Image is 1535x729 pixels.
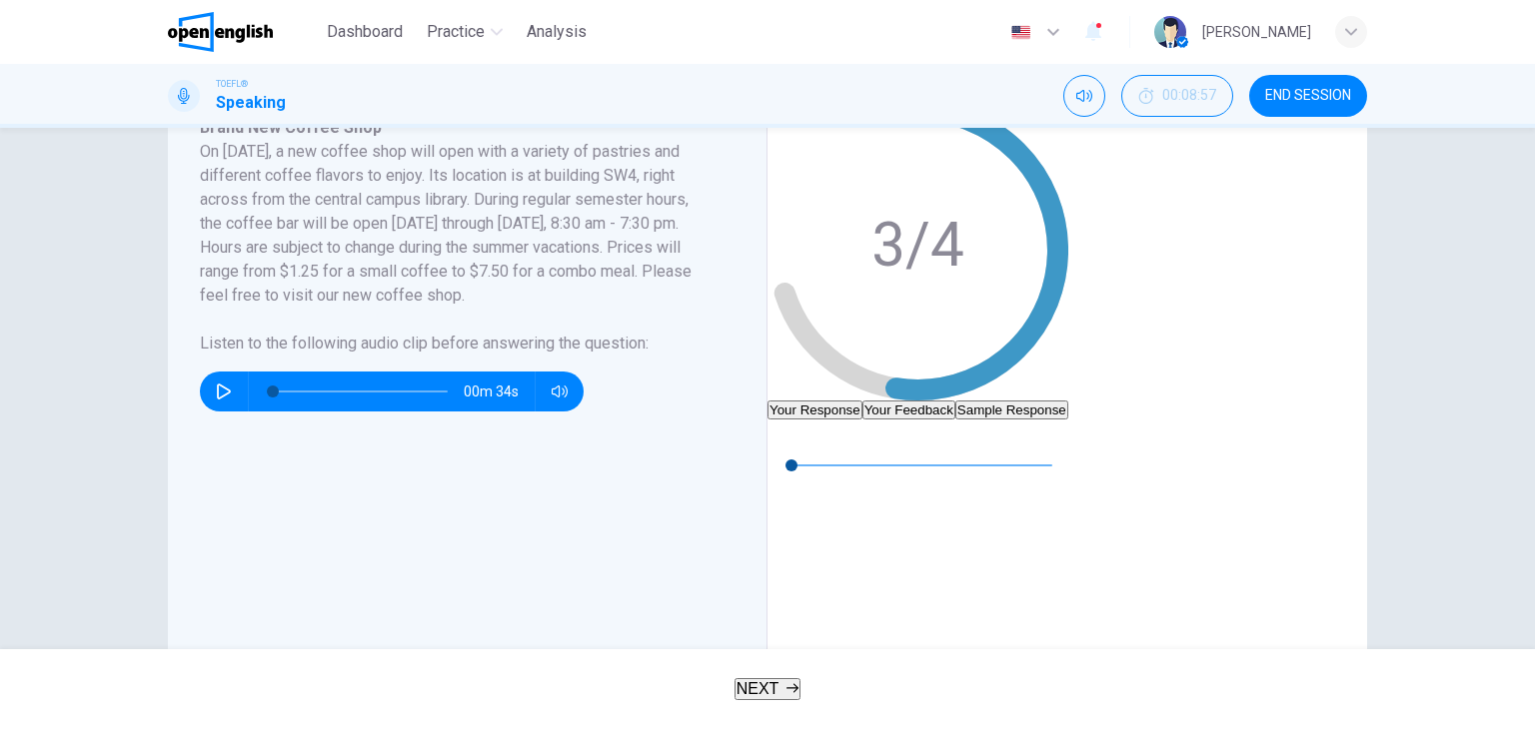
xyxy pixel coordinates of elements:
[319,14,411,50] button: Dashboard
[735,678,801,700] button: NEXT
[327,20,403,44] span: Dashboard
[767,400,1068,419] div: basic tabs example
[1154,16,1186,48] img: Profile picture
[216,77,248,91] span: TOEFL®
[200,332,711,356] h6: Listen to the following audio clip before answering the question :
[168,12,273,52] img: OpenEnglish logo
[1121,75,1233,117] div: Hide
[168,12,319,52] a: OpenEnglish logo
[216,91,286,115] h1: Speaking
[427,20,485,44] span: Practice
[527,20,587,44] span: Analysis
[871,210,964,281] text: 3/4
[419,14,511,50] button: Practice
[200,140,711,308] h6: On [DATE], a new coffee shop will open with a variety of pastries and different coffee flavors to...
[1121,75,1233,117] button: 00:08:57
[862,400,955,419] button: Your Feedback
[1008,25,1033,40] img: en
[1063,75,1105,117] div: Mute
[955,400,1068,419] button: Sample Response
[1202,20,1311,44] div: [PERSON_NAME]
[767,479,1068,495] span: 00m 51s
[767,400,862,419] button: Your Response
[1265,88,1351,104] span: END SESSION
[519,14,595,50] button: Analysis
[1162,88,1216,104] span: 00:08:57
[464,371,535,411] span: 00m 34s
[1249,75,1367,117] button: END SESSION
[737,680,779,697] span: NEXT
